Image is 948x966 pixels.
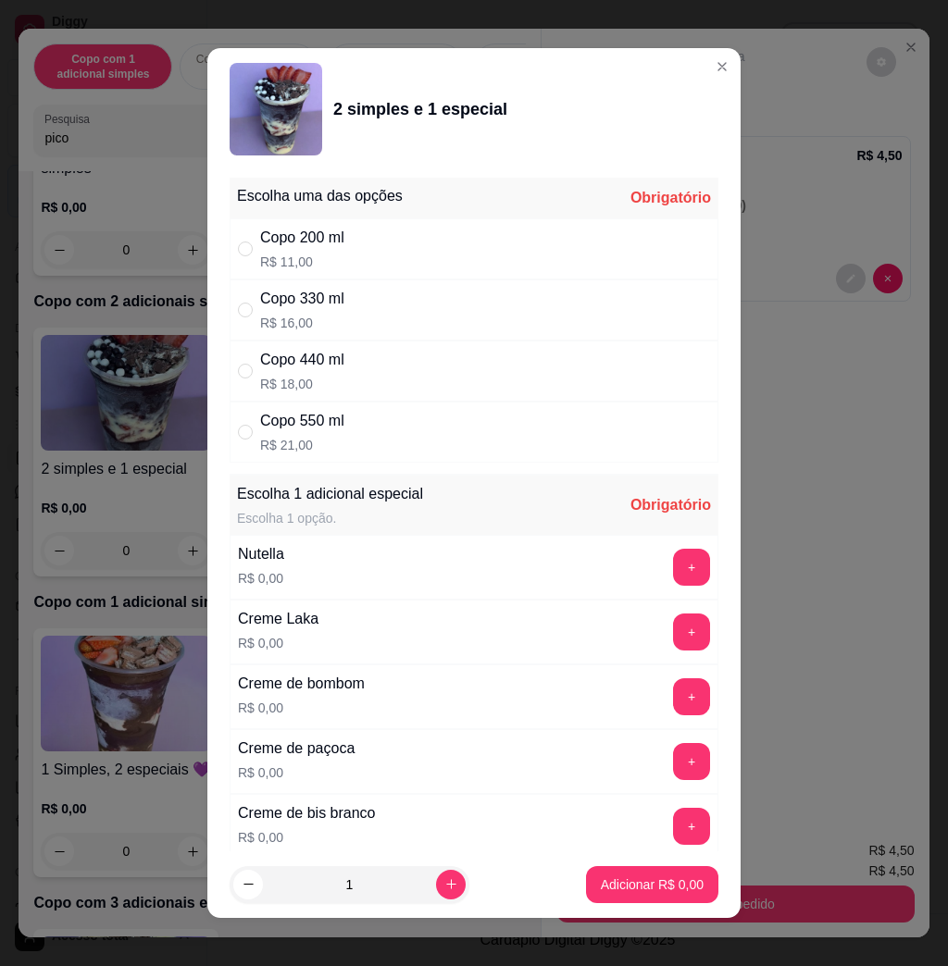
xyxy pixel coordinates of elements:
[260,375,344,393] p: R$ 18,00
[436,870,466,899] button: increase-product-quantity
[601,875,704,894] p: Adicionar R$ 0,00
[238,828,376,847] p: R$ 0,00
[260,410,344,432] div: Copo 550 ml
[237,483,423,505] div: Escolha 1 adicional especial
[260,227,344,249] div: Copo 200 ml
[237,185,403,207] div: Escolha uma das opções
[260,436,344,454] p: R$ 21,00
[238,699,365,717] p: R$ 0,00
[260,253,344,271] p: R$ 11,00
[260,349,344,371] div: Copo 440 ml
[238,673,365,695] div: Creme de bombom
[238,569,284,588] p: R$ 0,00
[707,52,737,81] button: Close
[260,314,344,332] p: R$ 16,00
[630,494,711,516] div: Obrigatório
[237,509,423,527] div: Escolha 1 opção.
[233,870,263,899] button: decrease-product-quantity
[673,549,710,586] button: add
[673,678,710,715] button: add
[586,866,718,903] button: Adicionar R$ 0,00
[238,608,318,630] div: Creme Laka
[260,288,344,310] div: Copo 330 ml
[238,543,284,565] div: Nutella
[673,808,710,845] button: add
[230,63,322,155] img: product-image
[333,96,507,122] div: 2 simples e 1 especial
[673,743,710,780] button: add
[238,737,355,760] div: Creme de paçoca
[673,613,710,650] button: add
[238,802,376,824] div: Creme de bis branco
[630,187,711,209] div: Obrigatório
[238,634,318,652] p: R$ 0,00
[238,763,355,782] p: R$ 0,00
